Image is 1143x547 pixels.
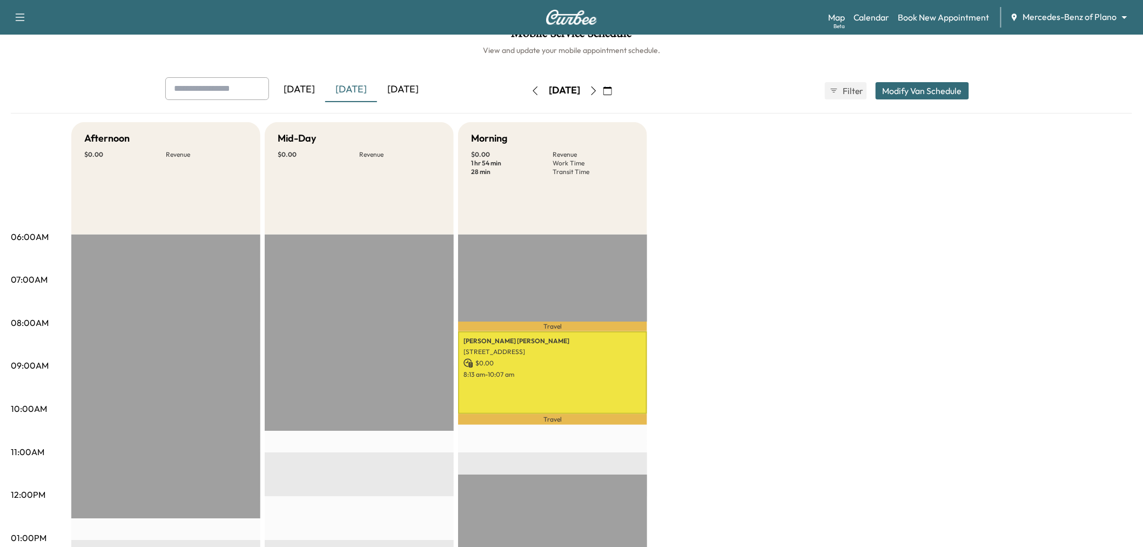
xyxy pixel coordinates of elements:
button: Filter [825,82,867,99]
p: 07:00AM [11,273,48,286]
div: [DATE] [377,77,429,102]
p: $ 0.00 [84,150,166,159]
p: Revenue [553,150,634,159]
div: [DATE] [273,77,325,102]
p: Revenue [166,150,247,159]
button: Modify Van Schedule [876,82,969,99]
h5: Mid-Day [278,131,316,146]
a: MapBeta [828,11,845,24]
div: Beta [833,22,845,30]
p: [PERSON_NAME] [PERSON_NAME] [463,337,642,345]
p: 12:00PM [11,488,45,501]
p: $ 0.00 [471,150,553,159]
p: 06:00AM [11,230,49,243]
span: Mercedes-Benz of Plano [1023,11,1117,23]
h5: Afternoon [84,131,130,146]
p: Travel [458,322,647,331]
p: 01:00PM [11,531,46,544]
p: [STREET_ADDRESS] [463,348,642,356]
a: Book New Appointment [898,11,990,24]
a: Calendar [853,11,890,24]
span: Filter [843,84,862,97]
p: 11:00AM [11,445,44,458]
h6: View and update your mobile appointment schedule. [11,45,1132,56]
p: 08:00AM [11,316,49,329]
p: Revenue [359,150,441,159]
p: 8:13 am - 10:07 am [463,370,642,379]
p: $ 0.00 [278,150,359,159]
p: $ 0.00 [463,358,642,368]
div: [DATE] [325,77,377,102]
p: Work Time [553,159,634,168]
p: 09:00AM [11,359,49,372]
div: [DATE] [549,84,580,97]
p: 10:00AM [11,402,47,415]
p: 28 min [471,168,553,176]
p: 1 hr 54 min [471,159,553,168]
p: Transit Time [553,168,634,176]
h5: Morning [471,131,507,146]
h1: Mobile Service Schedule [11,26,1132,45]
p: Travel [458,414,647,425]
img: Curbee Logo [546,10,597,25]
